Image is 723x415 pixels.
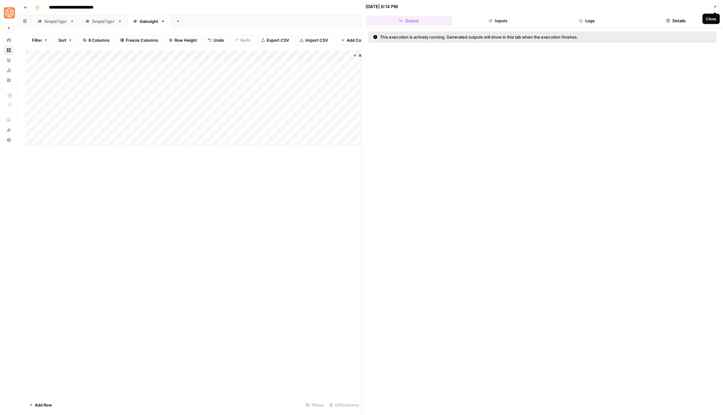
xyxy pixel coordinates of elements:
[126,37,158,43] span: Freeze Columns
[4,135,14,145] button: Help + Support
[633,16,719,26] button: Details
[366,3,398,10] div: [DATE] 6:14 PM
[213,37,224,43] span: Undo
[257,35,293,45] button: Export CSV
[4,65,14,75] a: Usage
[58,37,67,43] span: Sort
[32,37,42,43] span: Filter
[32,15,80,28] a: SimpleTiger
[44,18,67,24] div: SimpleTiger
[296,35,332,45] button: Import CSV
[165,35,201,45] button: Row Height
[25,400,56,410] button: Add Row
[174,37,197,43] span: Row Height
[240,37,250,43] span: Redo
[4,7,15,19] img: SimpleTiger Logo
[4,45,14,55] a: Browse
[366,16,452,26] button: Output
[337,35,375,45] button: Add Column
[116,35,162,45] button: Freeze Columns
[80,15,127,28] a: SimpleTiger
[373,34,645,40] div: This execution is actively running. Generated outputs will show in this tab when the execution fi...
[347,37,371,43] span: Add Column
[706,16,716,22] div: Close
[204,35,228,45] button: Undo
[127,15,170,28] a: Gainsight
[140,18,158,24] div: Gainsight
[4,125,13,135] div: What's new?
[267,37,289,43] span: Export CSV
[4,75,14,85] a: Settings
[88,37,110,43] span: 6 Columns
[4,125,14,135] button: What's new?
[455,16,541,26] button: Inputs
[231,35,254,45] button: Redo
[35,402,52,408] span: Add Row
[4,35,14,45] a: Home
[303,400,327,410] div: 7 Rows
[544,16,630,26] button: Logs
[79,35,114,45] button: 6 Columns
[4,5,14,21] button: Workspace: SimpleTiger
[54,35,76,45] button: Sort
[28,35,52,45] button: Filter
[92,18,115,24] div: SimpleTiger
[327,400,361,410] div: 6/6 Columns
[4,55,14,65] a: Your Data
[4,115,14,125] a: AirOps Academy
[305,37,328,43] span: Import CSV
[351,51,383,60] button: Add Column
